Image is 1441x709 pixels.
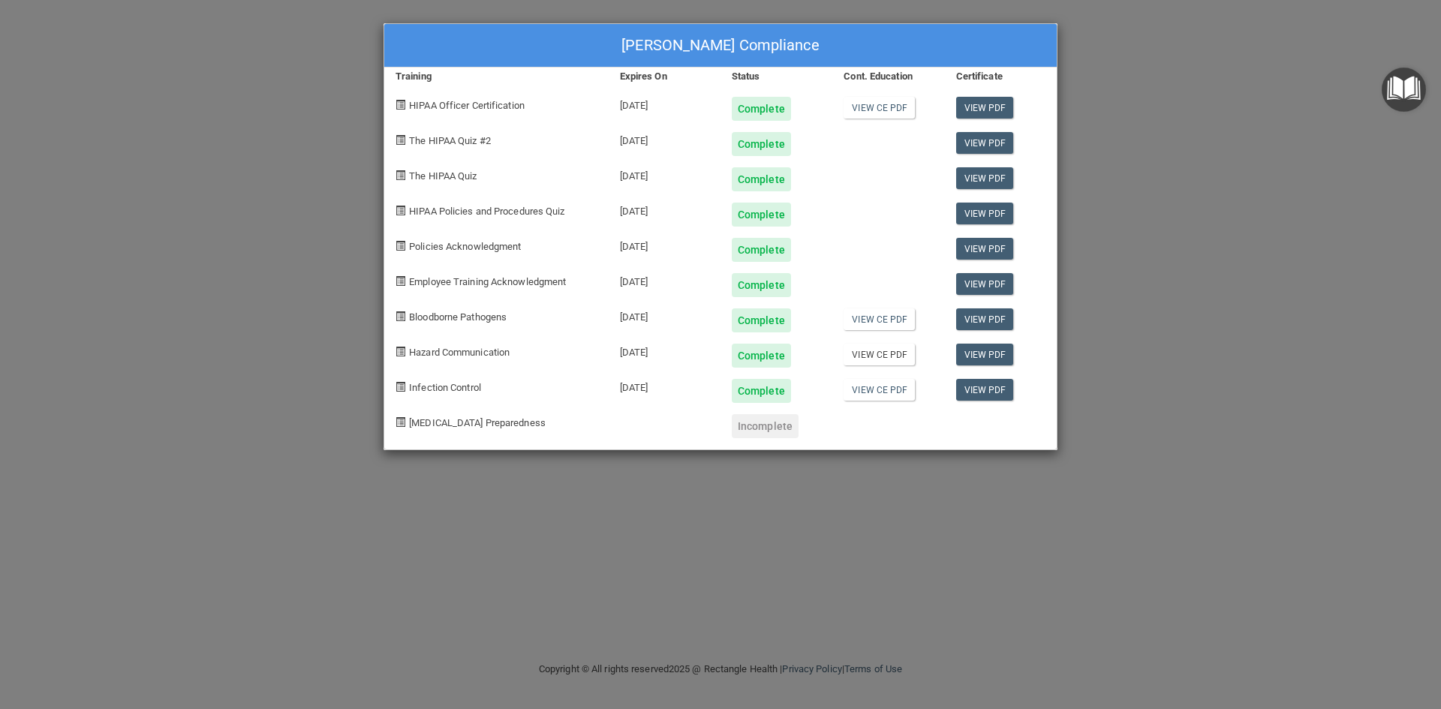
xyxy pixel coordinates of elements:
[732,97,791,121] div: Complete
[409,311,507,323] span: Bloodborne Pathogens
[844,308,915,330] a: View CE PDF
[732,414,799,438] div: Incomplete
[609,297,720,332] div: [DATE]
[956,344,1014,365] a: View PDF
[409,276,566,287] span: Employee Training Acknowledgment
[732,203,791,227] div: Complete
[609,121,720,156] div: [DATE]
[409,100,525,111] span: HIPAA Officer Certification
[956,273,1014,295] a: View PDF
[409,206,564,217] span: HIPAA Policies and Procedures Quiz
[844,344,915,365] a: View CE PDF
[732,238,791,262] div: Complete
[609,156,720,191] div: [DATE]
[384,68,609,86] div: Training
[956,379,1014,401] a: View PDF
[409,417,546,428] span: [MEDICAL_DATA] Preparedness
[720,68,832,86] div: Status
[732,308,791,332] div: Complete
[844,379,915,401] a: View CE PDF
[956,167,1014,189] a: View PDF
[409,382,481,393] span: Infection Control
[609,191,720,227] div: [DATE]
[409,170,477,182] span: The HIPAA Quiz
[732,167,791,191] div: Complete
[732,344,791,368] div: Complete
[832,68,944,86] div: Cont. Education
[956,203,1014,224] a: View PDF
[732,132,791,156] div: Complete
[409,241,521,252] span: Policies Acknowledgment
[609,332,720,368] div: [DATE]
[384,24,1057,68] div: [PERSON_NAME] Compliance
[945,68,1057,86] div: Certificate
[609,227,720,262] div: [DATE]
[732,273,791,297] div: Complete
[409,135,491,146] span: The HIPAA Quiz #2
[609,68,720,86] div: Expires On
[1382,68,1426,112] button: Open Resource Center
[609,368,720,403] div: [DATE]
[956,132,1014,154] a: View PDF
[956,238,1014,260] a: View PDF
[732,379,791,403] div: Complete
[409,347,510,358] span: Hazard Communication
[609,86,720,121] div: [DATE]
[956,308,1014,330] a: View PDF
[609,262,720,297] div: [DATE]
[956,97,1014,119] a: View PDF
[844,97,915,119] a: View CE PDF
